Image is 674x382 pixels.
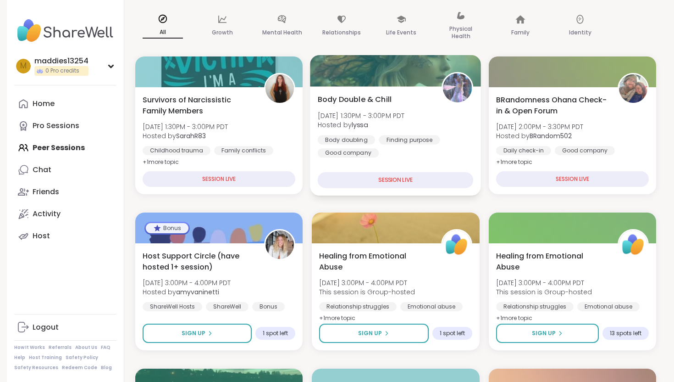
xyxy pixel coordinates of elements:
button: Sign Up [319,324,428,343]
a: How It Works [14,344,45,351]
span: 0 Pro credits [45,67,79,75]
div: Pro Sessions [33,121,79,131]
a: Safety Policy [66,354,98,361]
div: Body doubling [318,135,375,144]
span: Body Double & Chill [318,94,392,105]
a: Host [14,225,116,247]
p: Life Events [386,27,416,38]
img: SarahR83 [265,74,294,103]
p: Physical Health [441,23,481,42]
a: Logout [14,316,116,338]
img: lyssa [443,73,472,102]
p: All [143,27,183,39]
div: Bonus [146,223,188,233]
span: Hosted by [318,120,405,129]
span: Hosted by [496,131,583,140]
div: Home [33,99,55,109]
div: Chat [33,165,51,175]
div: Relationship struggles [319,302,397,311]
a: Activity [14,203,116,225]
div: ShareWell [206,302,249,311]
a: Safety Resources [14,365,58,371]
div: SESSION LIVE [318,172,474,188]
a: Referrals [49,344,72,351]
span: 13 spots left [610,330,641,337]
span: [DATE] 1:30PM - 3:00PM PDT [143,122,228,131]
span: This session is Group-hosted [496,287,592,297]
div: Emotional abuse [400,302,463,311]
b: SarahR83 [176,131,206,140]
a: Help [14,354,25,361]
a: Home [14,93,116,115]
button: Sign Up [496,324,599,343]
div: Bonus [252,302,285,311]
div: Emotional abuse [577,302,640,311]
span: Sign Up [358,329,382,337]
a: Pro Sessions [14,115,116,137]
a: Host Training [29,354,62,361]
p: Mental Health [262,27,302,38]
b: amyvaninetti [176,287,219,297]
span: Hosted by [143,131,228,140]
span: This session is Group-hosted [319,287,415,297]
div: Good company [318,148,379,157]
div: Daily check-in [496,146,551,155]
span: Host Support Circle (have hosted 1+ session) [143,251,254,273]
span: Survivors of Narcissistic Family Members [143,95,254,117]
img: ShareWell Nav Logo [14,15,116,47]
b: BRandom502 [530,131,572,140]
span: Healing from Emotional Abuse [496,251,608,273]
span: [DATE] 3:00PM - 4:00PM PDT [319,278,415,287]
img: BRandom502 [619,74,647,103]
div: Activity [33,209,61,219]
div: Childhood trauma [143,146,210,155]
a: FAQ [101,344,110,351]
div: SESSION LIVE [496,171,649,187]
span: 1 spot left [440,330,465,337]
img: ShareWell [442,230,471,259]
a: Redeem Code [62,365,97,371]
p: Family [511,27,530,38]
div: Good company [555,146,615,155]
button: Sign Up [143,324,252,343]
div: SESSION LIVE [143,171,295,187]
div: maddies13254 [34,56,88,66]
span: 1 spot left [263,330,288,337]
span: m [20,60,27,72]
img: amyvaninetti [265,230,294,259]
div: Logout [33,322,59,332]
a: About Us [75,344,97,351]
div: Relationship struggles [496,302,574,311]
div: Host [33,231,50,241]
span: [DATE] 3:00PM - 4:00PM PDT [496,278,592,287]
a: Friends [14,181,116,203]
p: Identity [569,27,591,38]
span: [DATE] 2:00PM - 3:30PM PDT [496,122,583,131]
span: [DATE] 3:00PM - 4:00PM PDT [143,278,231,287]
p: Growth [212,27,233,38]
span: Sign Up [182,329,205,337]
span: Healing from Emotional Abuse [319,251,431,273]
span: Sign Up [532,329,556,337]
span: [DATE] 1:30PM - 3:00PM PDT [318,111,405,120]
b: lyssa [352,120,368,129]
p: Relationships [322,27,361,38]
span: Hosted by [143,287,231,297]
div: Family conflicts [214,146,273,155]
div: ShareWell Hosts [143,302,202,311]
img: ShareWell [619,230,647,259]
div: Finding purpose [379,135,441,144]
a: Chat [14,159,116,181]
a: Blog [101,365,112,371]
div: Friends [33,187,59,197]
span: BRandomness Ohana Check-in & Open Forum [496,95,608,117]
